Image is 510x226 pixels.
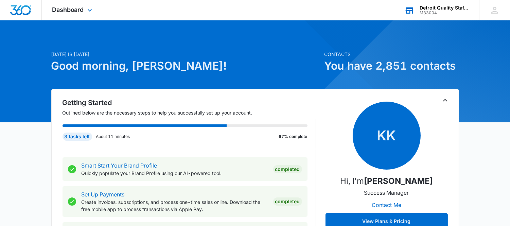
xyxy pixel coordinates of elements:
h1: Good morning, [PERSON_NAME]! [51,58,320,74]
p: Quickly populate your Brand Profile using our AI-powered tool. [82,170,268,177]
span: KK [353,102,421,170]
div: Completed [273,197,302,206]
button: Toggle Collapse [441,96,449,104]
span: Dashboard [52,6,84,13]
div: account id [420,11,469,15]
p: [DATE] is [DATE] [51,51,320,58]
div: 3 tasks left [63,133,92,141]
h1: You have 2,851 contacts [324,58,459,74]
button: Contact Me [365,197,408,213]
p: Contacts [324,51,459,58]
div: account name [420,5,469,11]
strong: [PERSON_NAME] [364,176,433,186]
div: Completed [273,165,302,173]
p: Create invoices, subscriptions, and process one-time sales online. Download the free mobile app t... [82,198,268,213]
p: About 11 minutes [96,134,130,140]
a: Smart Start Your Brand Profile [82,162,157,169]
h2: Getting Started [63,98,316,108]
p: 67% complete [279,134,307,140]
p: Hi, I'm [340,175,433,187]
a: Set Up Payments [82,191,125,198]
p: Outlined below are the necessary steps to help you successfully set up your account. [63,109,316,116]
p: Success Manager [364,189,409,197]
